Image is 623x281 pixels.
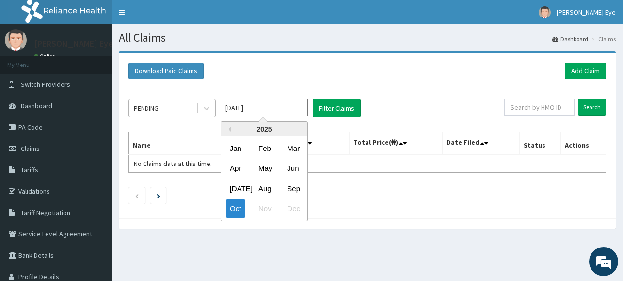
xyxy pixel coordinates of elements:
a: Previous page [135,191,139,200]
div: Choose March 2025 [283,139,303,157]
th: Date Filed [443,132,520,155]
div: month 2025-10 [221,138,307,219]
h1: All Claims [119,32,616,44]
div: Choose April 2025 [226,160,245,178]
th: Name [129,132,249,155]
p: [PERSON_NAME] Eye [34,39,113,48]
span: Tariffs [21,165,38,174]
div: Choose June 2025 [283,160,303,178]
input: Select Month and Year [221,99,308,116]
button: Filter Claims [313,99,361,117]
button: Previous Year [226,127,231,132]
li: Claims [589,35,616,43]
span: No Claims data at this time. [134,159,212,168]
div: Choose August 2025 [255,180,274,198]
img: User Image [539,6,551,18]
input: Search [578,99,606,116]
span: [PERSON_NAME] Eye [557,8,616,17]
span: Tariff Negotiation [21,208,70,217]
div: Choose January 2025 [226,139,245,157]
th: Status [519,132,561,155]
span: Dashboard [21,101,52,110]
th: Actions [561,132,606,155]
div: Choose February 2025 [255,139,274,157]
div: Choose July 2025 [226,180,245,198]
input: Search by HMO ID [504,99,575,116]
span: Claims [21,144,40,153]
div: Choose September 2025 [283,180,303,198]
img: User Image [5,29,27,51]
div: Choose May 2025 [255,160,274,178]
div: PENDING [134,103,159,113]
a: Next page [157,191,160,200]
span: Switch Providers [21,80,70,89]
div: 2025 [221,122,307,136]
button: Download Paid Claims [128,63,204,79]
a: Online [34,53,57,60]
div: Choose October 2025 [226,200,245,218]
a: Dashboard [552,35,588,43]
th: Total Price(₦) [350,132,443,155]
a: Add Claim [565,63,606,79]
